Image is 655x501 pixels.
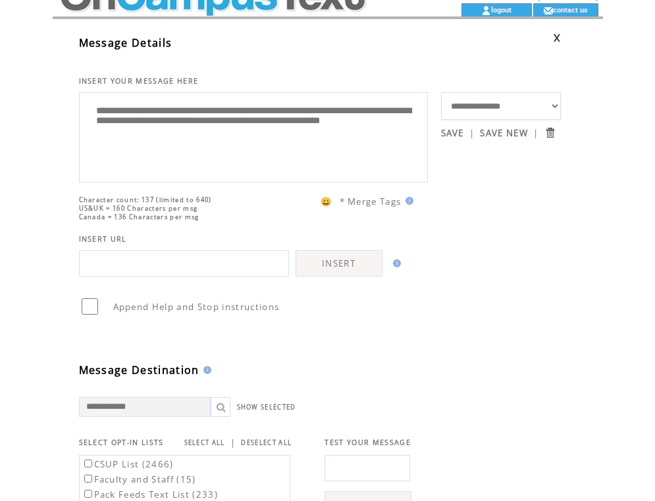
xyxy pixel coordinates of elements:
[199,366,211,374] img: help.gif
[79,234,127,244] span: INSERT URL
[82,488,219,500] label: Pack Feeds Text List (233)
[553,5,588,14] a: contact us
[481,5,491,16] img: account_icon.gif
[321,196,332,207] span: 😀
[84,490,92,498] input: Pack Feeds Text List (233)
[237,403,296,411] a: SHOW SELECTED
[79,204,198,213] span: US&UK = 160 Characters per msg
[480,127,528,139] a: SAVE NEW
[79,196,212,204] span: Character count: 137 (limited to 640)
[184,438,225,447] a: SELECT ALL
[79,438,164,447] span: SELECT OPT-IN LISTS
[82,458,174,470] label: CSUP List (2466)
[296,250,382,277] a: INSERT
[79,76,199,86] span: INSERT YOUR MESSAGE HERE
[79,36,172,50] span: Message Details
[84,460,92,467] input: CSUP List (2466)
[79,363,199,377] span: Message Destination
[441,127,464,139] a: SAVE
[469,127,475,139] span: |
[82,473,196,485] label: Faculty and Staff (15)
[544,126,556,139] input: Submit
[230,436,236,448] span: |
[241,438,292,447] a: DESELECT ALL
[325,438,411,447] span: TEST YOUR MESSAGE
[84,475,92,483] input: Faculty and Staff (15)
[113,301,280,313] span: Append Help and Stop instructions
[533,127,538,139] span: |
[402,197,413,205] img: help.gif
[543,5,553,16] img: contact_us_icon.gif
[340,196,402,207] span: * Merge Tags
[491,5,511,14] a: logout
[389,259,401,267] img: help.gif
[79,213,199,221] span: Canada = 136 Characters per msg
